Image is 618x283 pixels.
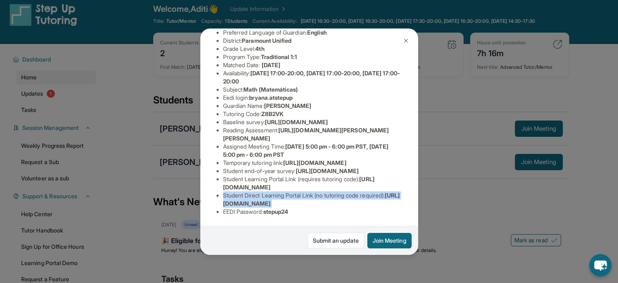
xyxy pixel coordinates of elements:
[223,61,402,69] li: Matched Date:
[260,53,297,60] span: Traditional 1:1
[223,45,402,53] li: Grade Level:
[261,110,284,117] span: Z8B2VK
[223,175,402,191] li: Student Learning Portal Link (requires tutoring code) :
[265,118,328,125] span: [URL][DOMAIN_NAME]
[307,29,327,36] span: English
[263,208,288,215] span: stepup24
[403,37,409,44] img: Close Icon
[223,167,402,175] li: Student end-of-year survey :
[223,127,389,142] span: [URL][DOMAIN_NAME][PERSON_NAME][PERSON_NAME]
[242,37,291,44] span: Paramount Unified
[223,29,402,37] li: Preferred Language of Guardian:
[223,102,402,110] li: Guardian Name :
[223,208,402,216] li: EEDI Password :
[367,233,412,248] button: Join Meeting
[223,126,402,143] li: Reading Assessment :
[589,254,611,276] button: chat-button
[223,37,402,45] li: District:
[223,94,402,102] li: Eedi login :
[223,118,402,126] li: Baseline survey :
[223,53,402,61] li: Program Type:
[283,159,346,166] span: [URL][DOMAIN_NAME]
[264,102,312,109] span: [PERSON_NAME]
[308,233,364,248] a: Submit an update
[255,45,264,52] span: 4th
[223,159,402,167] li: Temporary tutoring link :
[223,191,402,208] li: Student Direct Learning Portal Link (no tutoring code required) :
[223,86,402,94] li: Subject :
[223,69,402,86] li: Availability:
[223,143,402,159] li: Assigned Meeting Time :
[223,110,402,118] li: Tutoring Code :
[295,167,358,174] span: [URL][DOMAIN_NAME]
[223,143,388,158] span: [DATE] 5:00 pm - 6:00 pm PST, [DATE] 5:00 pm - 6:00 pm PST
[262,61,280,68] span: [DATE]
[243,86,298,93] span: Math (Matemáticas)
[223,70,400,85] span: [DATE] 17:00-20:00, [DATE] 17:00-20:00, [DATE] 17:00-20:00
[249,94,293,101] span: bryana.atstepup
